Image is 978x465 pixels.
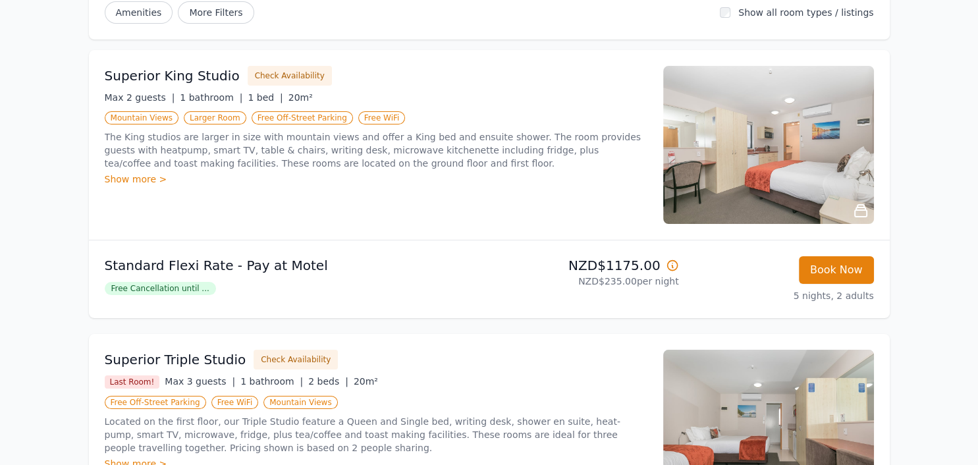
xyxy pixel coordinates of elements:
[495,275,679,288] p: NZD$235.00 per night
[105,396,206,409] span: Free Off-Street Parking
[105,1,173,24] button: Amenities
[211,396,259,409] span: Free WiFi
[105,375,160,389] span: Last Room!
[252,111,353,124] span: Free Off-Street Parking
[105,92,175,103] span: Max 2 guests |
[184,111,246,124] span: Larger Room
[254,350,338,369] button: Check Availability
[248,92,283,103] span: 1 bed |
[178,1,254,24] span: More Filters
[288,92,313,103] span: 20m²
[105,111,178,124] span: Mountain Views
[105,350,246,369] h3: Superior Triple Studio
[738,7,873,18] label: Show all room types / listings
[105,173,647,186] div: Show more >
[240,376,303,387] span: 1 bathroom |
[799,256,874,284] button: Book Now
[308,376,348,387] span: 2 beds |
[165,376,235,387] span: Max 3 guests |
[180,92,242,103] span: 1 bathroom |
[105,67,240,85] h3: Superior King Studio
[354,376,378,387] span: 20m²
[105,130,647,170] p: The King studios are larger in size with mountain views and offer a King bed and ensuite shower. ...
[105,256,484,275] p: Standard Flexi Rate - Pay at Motel
[690,289,874,302] p: 5 nights, 2 adults
[495,256,679,275] p: NZD$1175.00
[105,415,647,454] p: Located on the first floor, our Triple Studio feature a Queen and Single bed, writing desk, showe...
[358,111,406,124] span: Free WiFi
[263,396,337,409] span: Mountain Views
[105,282,216,295] span: Free Cancellation until ...
[248,66,332,86] button: Check Availability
